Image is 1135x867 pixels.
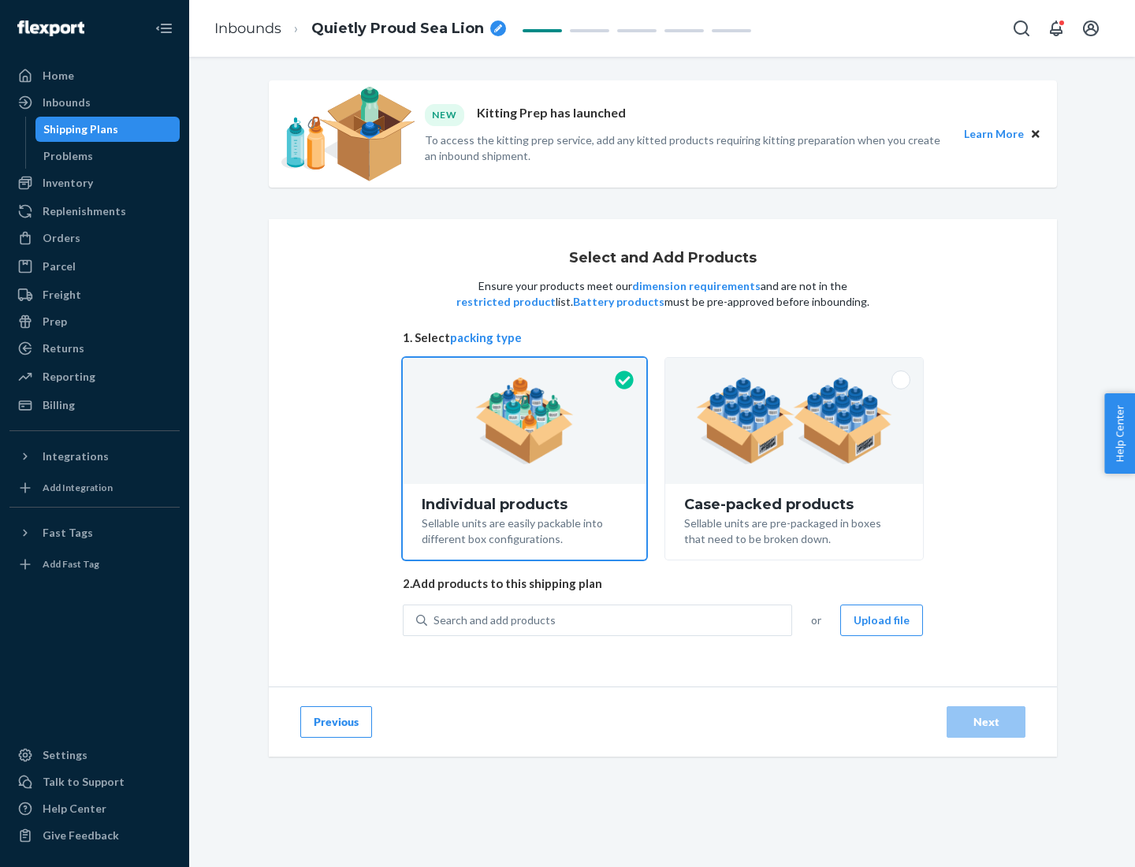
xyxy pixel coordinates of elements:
a: Prep [9,309,180,334]
button: Fast Tags [9,520,180,545]
div: Settings [43,747,87,763]
div: Fast Tags [43,525,93,541]
button: Next [947,706,1025,738]
span: 2. Add products to this shipping plan [403,575,923,592]
a: Help Center [9,796,180,821]
button: packing type [450,329,522,346]
button: Learn More [964,125,1024,143]
button: Open notifications [1040,13,1072,44]
div: Reporting [43,369,95,385]
a: Parcel [9,254,180,279]
button: Upload file [840,605,923,636]
div: Individual products [422,497,627,512]
span: 1. Select [403,329,923,346]
div: Prep [43,314,67,329]
div: Give Feedback [43,828,119,843]
button: Battery products [573,294,664,310]
button: Open Search Box [1006,13,1037,44]
div: Inbounds [43,95,91,110]
span: or [811,612,821,628]
button: Previous [300,706,372,738]
a: Replenishments [9,199,180,224]
div: Case-packed products [684,497,904,512]
div: Add Integration [43,481,113,494]
p: To access the kitting prep service, add any kitted products requiring kitting preparation when yo... [425,132,950,164]
a: Settings [9,742,180,768]
div: Billing [43,397,75,413]
a: Problems [35,143,180,169]
button: Give Feedback [9,823,180,848]
button: Close Navigation [148,13,180,44]
div: NEW [425,104,464,125]
p: Ensure your products meet our and are not in the list. must be pre-approved before inbounding. [455,278,871,310]
button: Open account menu [1075,13,1107,44]
button: restricted product [456,294,556,310]
a: Inbounds [214,20,281,37]
a: Home [9,63,180,88]
div: Sellable units are easily packable into different box configurations. [422,512,627,547]
div: Search and add products [434,612,556,628]
div: Freight [43,287,81,303]
ol: breadcrumbs [202,6,519,52]
div: Replenishments [43,203,126,219]
img: case-pack.59cecea509d18c883b923b81aeac6d0b.png [696,378,892,464]
a: Returns [9,336,180,361]
button: Help Center [1104,393,1135,474]
div: Home [43,68,74,84]
div: Parcel [43,259,76,274]
a: Add Fast Tag [9,552,180,577]
div: Inventory [43,175,93,191]
div: Problems [43,148,93,164]
div: Integrations [43,448,109,464]
div: Sellable units are pre-packaged in boxes that need to be broken down. [684,512,904,547]
h1: Select and Add Products [569,251,757,266]
img: individual-pack.facf35554cb0f1810c75b2bd6df2d64e.png [475,378,574,464]
div: Returns [43,340,84,356]
button: dimension requirements [632,278,761,294]
div: Help Center [43,801,106,817]
div: Shipping Plans [43,121,118,137]
a: Shipping Plans [35,117,180,142]
p: Kitting Prep has launched [477,104,626,125]
div: Talk to Support [43,774,125,790]
button: Close [1027,125,1044,143]
div: Next [960,714,1012,730]
a: Billing [9,393,180,418]
img: Flexport logo [17,20,84,36]
a: Orders [9,225,180,251]
a: Freight [9,282,180,307]
a: Inventory [9,170,180,195]
a: Add Integration [9,475,180,500]
div: Add Fast Tag [43,557,99,571]
span: Quietly Proud Sea Lion [311,19,484,39]
a: Reporting [9,364,180,389]
a: Inbounds [9,90,180,115]
a: Talk to Support [9,769,180,794]
button: Integrations [9,444,180,469]
div: Orders [43,230,80,246]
